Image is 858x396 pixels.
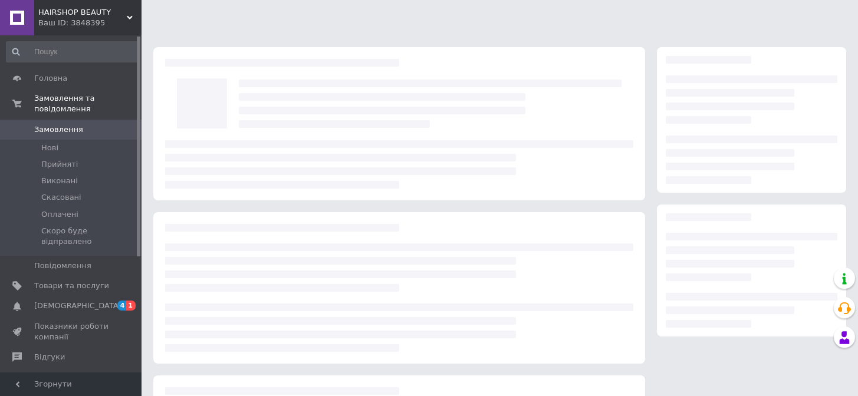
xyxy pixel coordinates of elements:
span: Прийняті [41,159,78,170]
span: Виконані [41,176,78,186]
span: HAIRSHOP BEAUTY [38,7,127,18]
span: 4 [117,301,127,311]
span: Нові [41,143,58,153]
span: Оплачені [41,209,78,220]
span: Товари та послуги [34,280,109,291]
div: Ваш ID: 3848395 [38,18,142,28]
span: Головна [34,73,67,84]
input: Пошук [6,41,139,62]
span: Замовлення [34,124,83,135]
span: Скасовані [41,192,81,203]
span: Повідомлення [34,260,91,271]
span: 1 [126,301,136,311]
span: Скоро буде відправлено [41,226,137,247]
span: Замовлення та повідомлення [34,93,142,114]
span: Показники роботи компанії [34,321,109,342]
span: Відгуки [34,352,65,362]
span: [DEMOGRAPHIC_DATA] [34,301,121,311]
